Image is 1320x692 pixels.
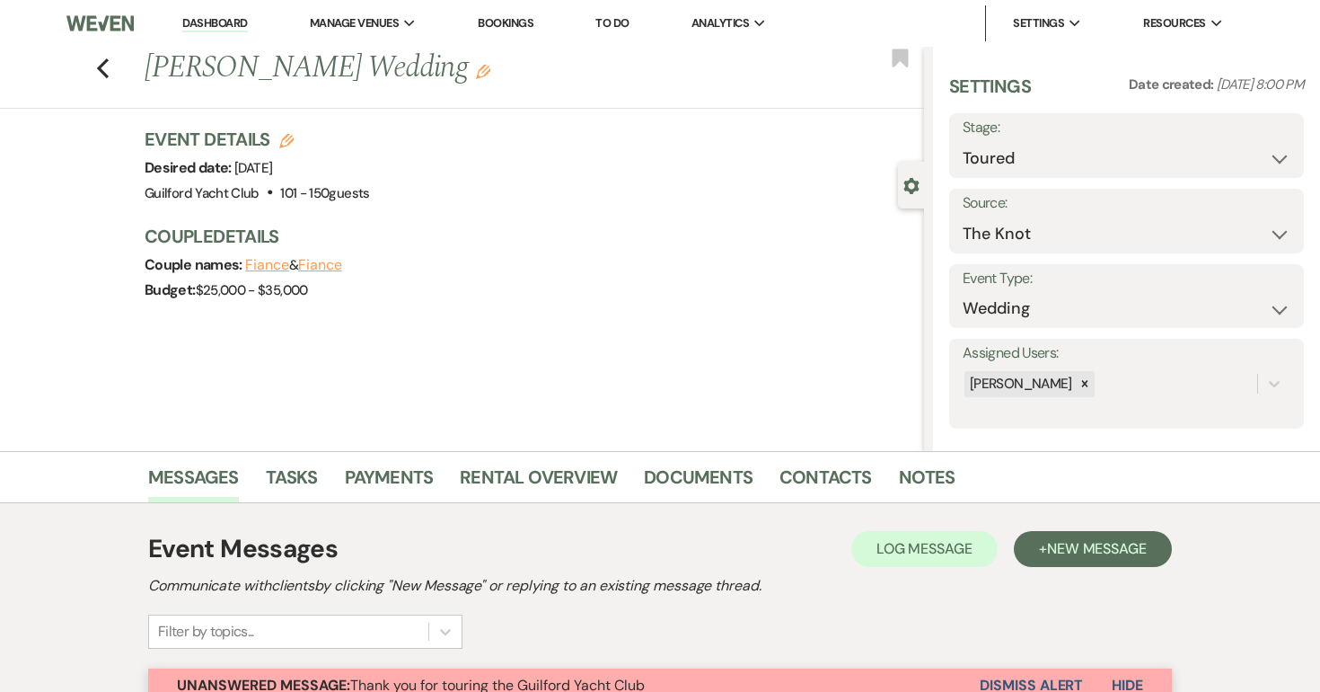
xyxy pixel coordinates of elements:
img: Weven Logo [66,4,134,42]
span: Budget: [145,280,196,299]
span: [DATE] [234,159,272,177]
a: Messages [148,463,239,502]
button: Close lead details [903,176,920,193]
a: Bookings [478,15,533,31]
div: Filter by topics... [158,621,254,643]
a: Dashboard [182,15,247,32]
label: Stage: [963,115,1290,141]
span: $25,000 - $35,000 [196,281,308,299]
h3: Settings [949,74,1031,113]
a: To Do [595,15,629,31]
span: [DATE] 8:00 PM [1217,75,1304,93]
span: Desired date: [145,158,234,177]
label: Assigned Users: [963,341,1290,367]
a: Documents [644,463,752,502]
label: Event Type: [963,266,1290,292]
span: 101 - 150 guests [280,184,369,202]
span: Settings [1013,14,1064,32]
a: Rental Overview [460,463,617,502]
h1: Event Messages [148,530,338,568]
span: & [245,256,341,274]
button: Fiance [298,258,342,272]
span: Manage Venues [310,14,399,32]
span: Analytics [691,14,749,32]
button: Log Message [851,531,998,567]
button: Edit [476,63,490,79]
span: Resources [1143,14,1205,32]
span: Guilford Yacht Club [145,184,260,202]
button: Fiance [245,258,289,272]
h1: [PERSON_NAME] Wedding [145,47,761,90]
a: Contacts [779,463,872,502]
button: +New Message [1014,531,1172,567]
h3: Event Details [145,127,370,152]
span: New Message [1047,539,1147,558]
h2: Communicate with clients by clicking "New Message" or replying to an existing message thread. [148,575,1172,597]
label: Source: [963,191,1290,217]
h3: Couple Details [145,224,906,249]
a: Notes [899,463,955,502]
div: [PERSON_NAME] [964,371,1075,397]
a: Tasks [266,463,318,502]
span: Date created: [1129,75,1217,93]
a: Payments [345,463,434,502]
span: Couple names: [145,255,245,274]
span: Log Message [876,539,972,558]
